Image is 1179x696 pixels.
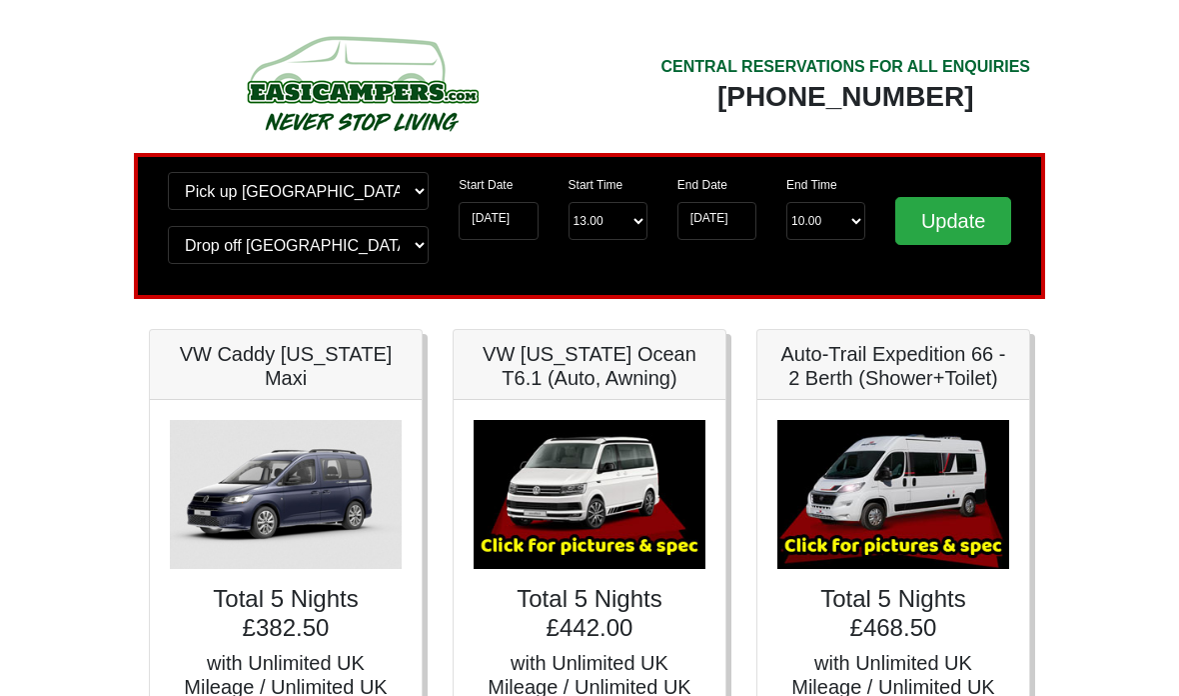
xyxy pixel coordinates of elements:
[660,79,1030,115] div: [PHONE_NUMBER]
[172,28,552,138] img: campers-checkout-logo.png
[474,420,705,569] img: VW California Ocean T6.1 (Auto, Awning)
[170,585,402,643] h4: Total 5 Nights £382.50
[895,197,1011,245] input: Update
[569,176,623,194] label: Start Time
[777,420,1009,569] img: Auto-Trail Expedition 66 - 2 Berth (Shower+Toilet)
[474,342,705,390] h5: VW [US_STATE] Ocean T6.1 (Auto, Awning)
[677,176,727,194] label: End Date
[786,176,837,194] label: End Time
[777,585,1009,643] h4: Total 5 Nights £468.50
[474,585,705,643] h4: Total 5 Nights £442.00
[459,202,538,240] input: Start Date
[459,176,513,194] label: Start Date
[170,420,402,569] img: VW Caddy California Maxi
[660,55,1030,79] div: CENTRAL RESERVATIONS FOR ALL ENQUIRIES
[677,202,756,240] input: Return Date
[777,342,1009,390] h5: Auto-Trail Expedition 66 - 2 Berth (Shower+Toilet)
[170,342,402,390] h5: VW Caddy [US_STATE] Maxi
